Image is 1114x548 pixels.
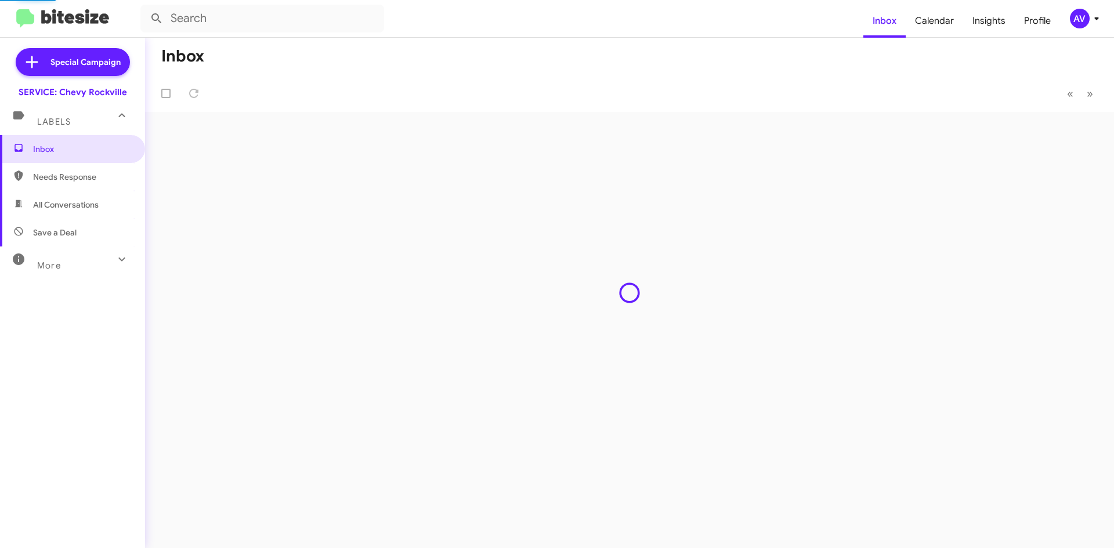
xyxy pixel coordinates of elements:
span: » [1087,86,1093,101]
span: Needs Response [33,171,132,183]
span: All Conversations [33,199,99,211]
h1: Inbox [161,47,204,66]
span: Labels [37,117,71,127]
span: Inbox [33,143,132,155]
span: Special Campaign [50,56,121,68]
button: Next [1080,82,1100,106]
a: Insights [963,4,1015,38]
nav: Page navigation example [1061,82,1100,106]
a: Inbox [863,4,906,38]
a: Special Campaign [16,48,130,76]
div: AV [1070,9,1090,28]
button: AV [1060,9,1101,28]
span: More [37,260,61,271]
a: Profile [1015,4,1060,38]
button: Previous [1060,82,1080,106]
input: Search [140,5,384,32]
a: Calendar [906,4,963,38]
span: « [1067,86,1073,101]
div: SERVICE: Chevy Rockville [19,86,127,98]
span: Save a Deal [33,227,77,238]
